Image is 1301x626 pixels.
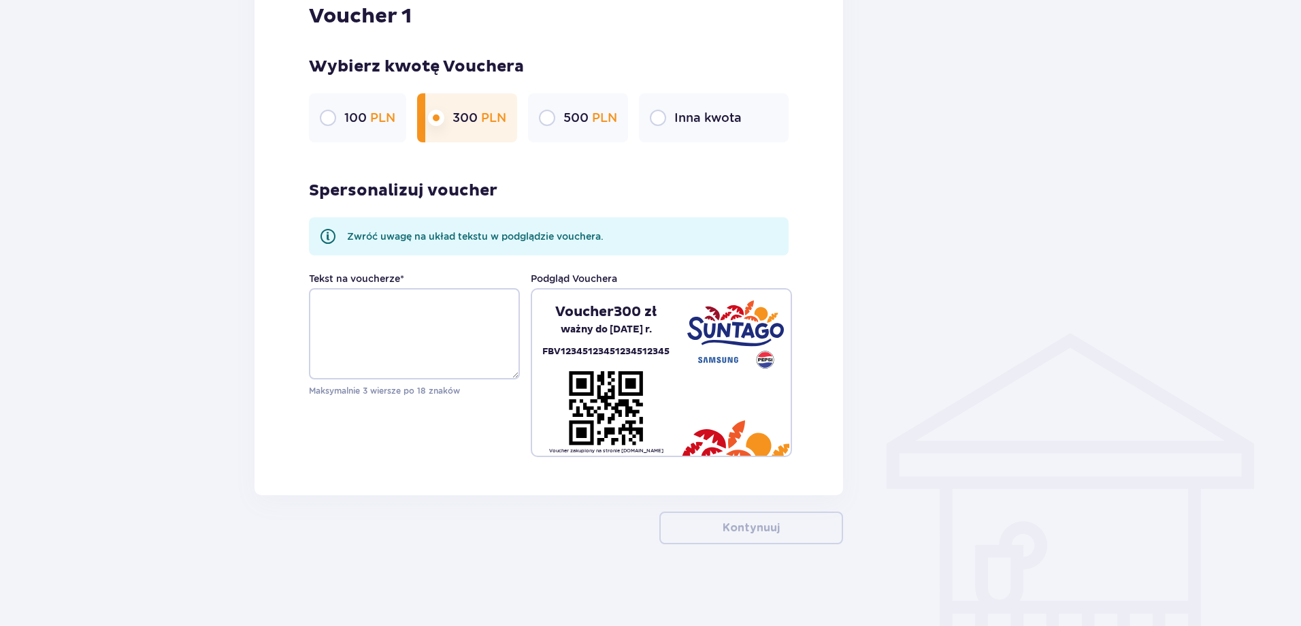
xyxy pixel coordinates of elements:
[370,110,395,125] span: PLN
[531,272,617,285] p: Podgląd Vouchera
[344,110,395,126] p: 100
[687,300,784,369] img: Suntago - Samsung - Pepsi
[674,110,742,126] p: Inna kwota
[561,321,652,339] p: ważny do [DATE] r.
[347,230,604,243] p: Zwróć uwagę na układ tekstu w podglądzie vouchera.
[309,3,412,29] p: Voucher 1
[309,385,520,397] p: Maksymalnie 3 wiersze po 18 znaków
[723,520,780,535] p: Kontynuuj
[542,344,670,360] p: FBV12345123451234512345
[309,272,404,285] label: Tekst na voucherze *
[452,110,506,126] p: 300
[659,512,843,544] button: Kontynuuj
[549,448,663,454] p: Voucher zakupiony na stronie [DOMAIN_NAME]
[481,110,506,125] span: PLN
[309,57,789,77] p: Wybierz kwotę Vouchera
[555,303,657,321] p: Voucher 300 zł
[563,110,617,126] p: 500
[309,181,497,201] p: Spersonalizuj voucher
[592,110,617,125] span: PLN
